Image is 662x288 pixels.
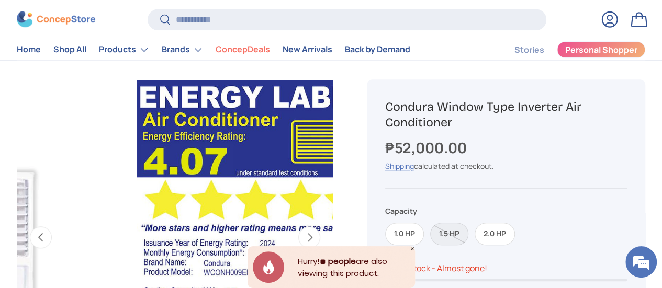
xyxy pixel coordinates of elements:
[5,183,199,220] textarea: Type your message and hit 'Enter'
[385,99,627,131] h1: Condura Window Type Inverter Air Conditioner
[557,41,645,58] a: Personal Shopper
[216,40,270,60] a: ConcepDeals
[385,160,627,171] div: calculated at checkout.
[17,40,41,60] a: Home
[61,80,144,186] span: We're online!
[17,11,95,28] img: ConcepStore
[54,59,176,72] div: Chat with us now
[17,39,410,60] nav: Primary
[345,40,410,60] a: Back by Demand
[385,137,469,157] strong: ₱52,000.00
[430,223,468,245] label: Sold out
[514,40,544,60] a: Stories
[432,262,487,274] p: - Almost gone!
[283,40,332,60] a: New Arrivals
[489,39,645,60] nav: Secondary
[172,5,197,30] div: Minimize live chat window
[155,39,209,60] summary: Brands
[385,161,414,171] a: Shipping
[93,39,155,60] summary: Products
[410,246,415,251] div: Close
[385,205,417,216] legend: Capacity
[53,40,86,60] a: Shop All
[565,46,637,54] span: Personal Shopper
